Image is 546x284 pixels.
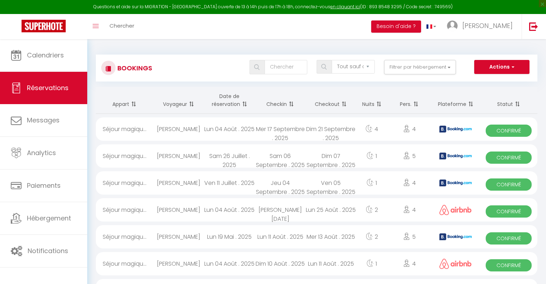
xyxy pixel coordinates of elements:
th: Sort by booking date [204,87,255,114]
button: Actions [474,60,529,74]
img: ... [447,20,458,31]
button: Besoin d'aide ? [371,20,421,33]
img: logout [529,22,538,31]
h3: Bookings [116,60,152,76]
span: Calendriers [27,51,64,60]
th: Sort by people [387,87,431,114]
span: Chercher [109,22,134,29]
span: Analytics [27,148,56,157]
span: Hébergement [27,214,71,223]
iframe: LiveChat chat widget [516,254,546,284]
span: [PERSON_NAME] [462,21,513,30]
th: Sort by guest [153,87,204,114]
a: en cliquant ici [330,4,360,10]
img: Super Booking [22,20,66,32]
a: Chercher [104,14,140,39]
input: Chercher [265,60,307,74]
span: Réservations [27,83,69,92]
button: Filtrer par hébergement [384,60,456,74]
a: ... [PERSON_NAME] [442,14,522,39]
th: Sort by channel [431,87,480,114]
th: Sort by rentals [96,87,153,114]
span: Messages [27,116,60,125]
th: Sort by nights [356,87,387,114]
span: Notifications [28,246,68,255]
th: Sort by checkin [255,87,305,114]
th: Sort by status [480,87,537,114]
th: Sort by checkout [305,87,356,114]
span: Paiements [27,181,61,190]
